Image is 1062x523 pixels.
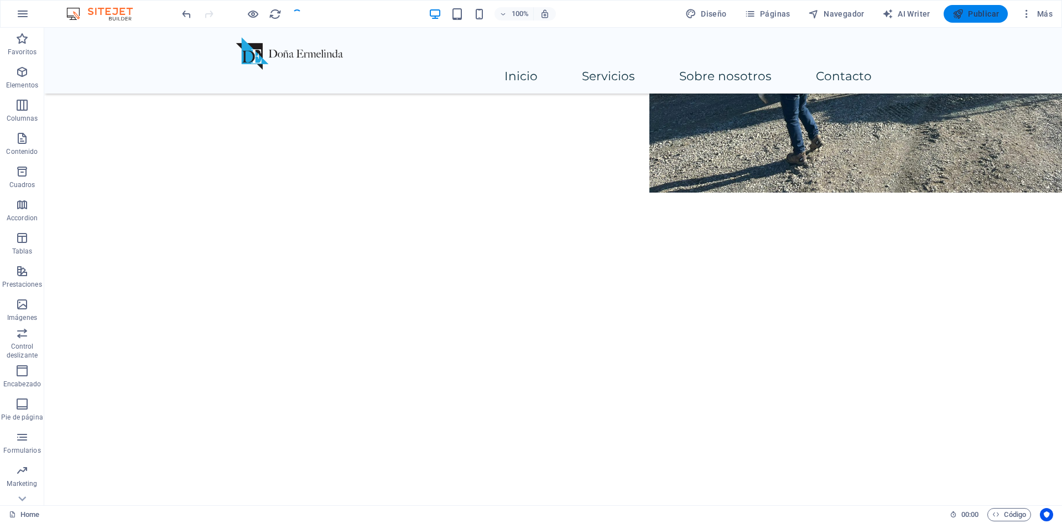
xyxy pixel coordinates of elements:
span: Navegador [808,8,865,19]
i: Al redimensionar, ajustar el nivel de zoom automáticamente para ajustarse al dispositivo elegido. [540,9,550,19]
span: Páginas [745,8,790,19]
p: Tablas [12,247,33,256]
span: Más [1021,8,1053,19]
span: Publicar [952,8,999,19]
p: Elementos [6,81,38,90]
p: Contenido [6,147,38,156]
a: Haz clic para cancelar la selección y doble clic para abrir páginas [9,508,39,521]
img: Editor Logo [64,7,147,20]
p: Cuadros [9,180,35,189]
button: 100% [494,7,534,20]
span: Código [992,508,1026,521]
button: Más [1017,5,1057,23]
div: Diseño (Ctrl+Alt+Y) [681,5,731,23]
span: : [969,510,971,519]
p: Prestaciones [2,280,41,289]
p: Formularios [3,446,40,455]
span: Diseño [685,8,727,19]
h6: Tiempo de la sesión [950,508,979,521]
i: Volver a cargar página [269,8,282,20]
h6: 100% [511,7,529,20]
p: Columnas [7,114,38,123]
button: Publicar [944,5,1008,23]
button: Navegador [804,5,869,23]
span: 00 00 [961,508,978,521]
button: Usercentrics [1040,508,1053,521]
i: Deshacer: Cambiar descripción (Ctrl+Z) [180,8,193,20]
p: Marketing [7,479,37,488]
span: AI Writer [882,8,930,19]
p: Accordion [7,214,38,222]
p: Pie de página [1,413,43,422]
button: Código [987,508,1031,521]
button: undo [180,7,193,20]
button: Diseño [681,5,731,23]
p: Imágenes [7,313,37,322]
button: Haz clic para salir del modo de previsualización y seguir editando [246,7,259,20]
p: Favoritos [8,48,37,56]
button: reload [268,7,282,20]
p: Encabezado [3,380,41,389]
button: Páginas [740,5,795,23]
button: AI Writer [878,5,935,23]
